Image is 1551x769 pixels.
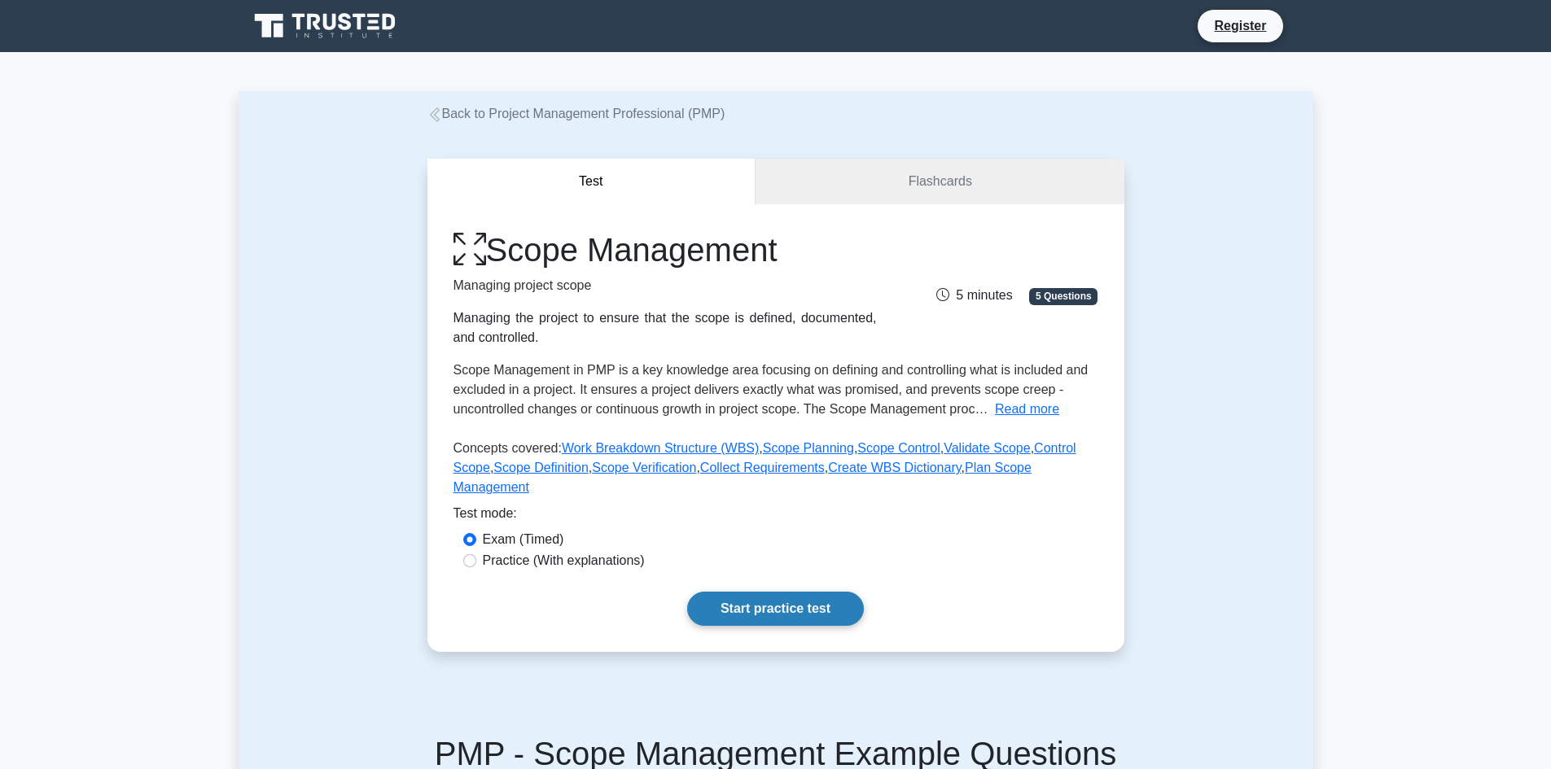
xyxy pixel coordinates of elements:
p: Concepts covered: , , , , , , , , , [453,439,1098,504]
a: Scope Planning [763,441,854,455]
h1: Scope Management [453,230,877,269]
a: Work Breakdown Structure (WBS) [562,441,759,455]
a: Validate Scope [944,441,1030,455]
a: Flashcards [756,159,1124,205]
div: Test mode: [453,504,1098,530]
div: Managing the project to ensure that the scope is defined, documented, and controlled. [453,308,877,347]
label: Practice (With explanations) [483,551,645,570]
a: Create WBS Dictionary [828,461,961,474]
span: 5 minutes [936,288,1012,302]
a: Collect Requirements [700,461,825,474]
a: Register [1204,15,1276,36]
button: Read more [995,400,1059,419]
a: Scope Definition [493,461,589,474]
span: 5 Questions [1029,288,1098,304]
span: Scope Management in PMP is a key knowledge area focusing on defining and controlling what is incl... [453,363,1089,416]
a: Scope Verification [592,461,696,474]
a: Start practice test [687,592,864,626]
a: Back to Project Management Professional (PMP) [427,107,725,120]
button: Test [427,159,756,205]
label: Exam (Timed) [483,530,564,549]
p: Managing project scope [453,276,877,295]
a: Scope Control [857,441,940,455]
